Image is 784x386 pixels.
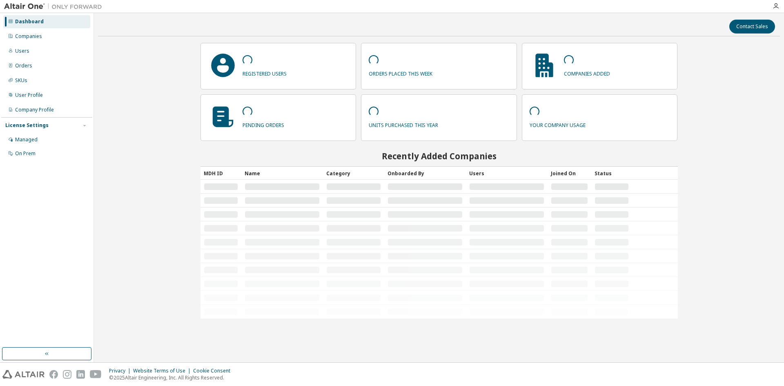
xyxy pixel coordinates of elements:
[530,119,586,129] p: your company usage
[469,167,544,180] div: Users
[551,167,588,180] div: Joined On
[564,68,610,77] p: companies added
[15,33,42,40] div: Companies
[133,368,193,374] div: Website Terms of Use
[193,368,235,374] div: Cookie Consent
[326,167,381,180] div: Category
[49,370,58,379] img: facebook.svg
[243,68,287,77] p: registered users
[729,20,775,33] button: Contact Sales
[388,167,463,180] div: Onboarded By
[15,136,38,143] div: Managed
[15,48,29,54] div: Users
[204,167,238,180] div: MDH ID
[243,119,284,129] p: pending orders
[15,107,54,113] div: Company Profile
[245,167,320,180] div: Name
[5,122,49,129] div: License Settings
[76,370,85,379] img: linkedin.svg
[63,370,71,379] img: instagram.svg
[15,77,27,84] div: SKUs
[2,370,45,379] img: altair_logo.svg
[15,92,43,98] div: User Profile
[200,151,678,161] h2: Recently Added Companies
[4,2,106,11] img: Altair One
[15,62,32,69] div: Orders
[369,68,432,77] p: orders placed this week
[109,368,133,374] div: Privacy
[15,18,44,25] div: Dashboard
[15,150,36,157] div: On Prem
[595,167,629,180] div: Status
[369,119,438,129] p: units purchased this year
[90,370,102,379] img: youtube.svg
[109,374,235,381] p: © 2025 Altair Engineering, Inc. All Rights Reserved.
